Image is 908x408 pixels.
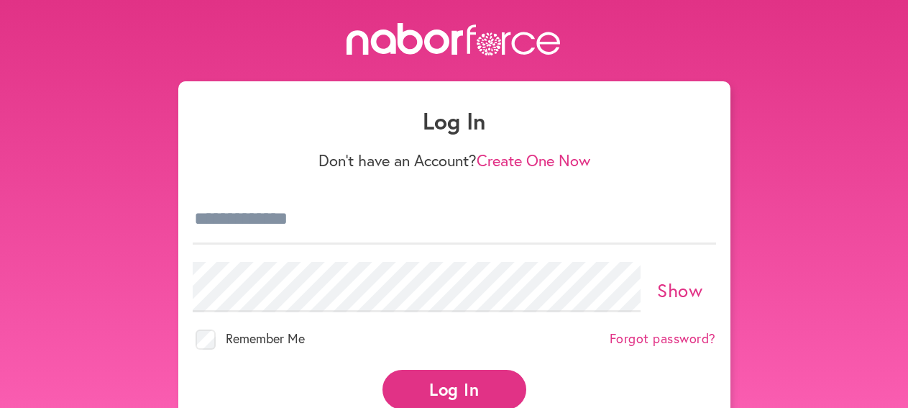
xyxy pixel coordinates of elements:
a: Create One Now [477,150,590,171]
a: Show [657,278,702,302]
a: Forgot password? [610,331,716,347]
span: Remember Me [226,330,305,347]
p: Don't have an Account? [193,151,716,170]
h1: Log In [193,107,716,135]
